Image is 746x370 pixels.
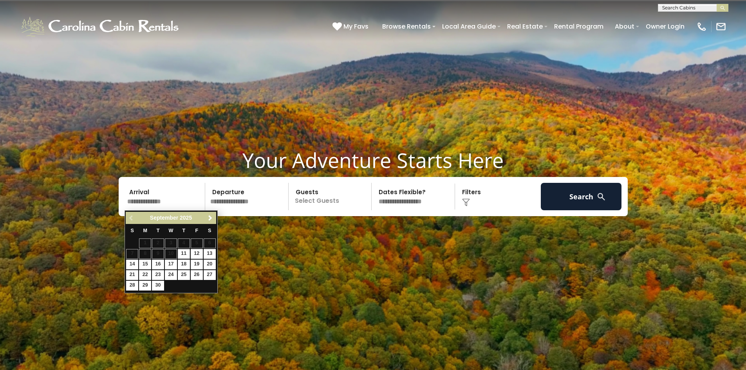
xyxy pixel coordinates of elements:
[178,260,190,269] a: 18
[332,22,370,32] a: My Favs
[550,20,607,33] a: Rental Program
[139,260,151,269] a: 15
[169,228,173,233] span: Wednesday
[611,20,638,33] a: About
[6,148,740,172] h1: Your Adventure Starts Here
[208,228,211,233] span: Saturday
[152,281,164,291] a: 30
[696,21,707,32] img: phone-regular-white.png
[438,20,500,33] a: Local Area Guide
[343,22,368,31] span: My Favs
[191,249,203,259] a: 12
[126,260,138,269] a: 14
[207,215,213,221] span: Next
[204,249,216,259] a: 13
[131,228,134,233] span: Sunday
[157,228,160,233] span: Tuesday
[152,270,164,280] a: 23
[204,260,216,269] a: 20
[152,260,164,269] a: 16
[191,270,203,280] a: 26
[139,281,151,291] a: 29
[195,228,198,233] span: Friday
[378,20,435,33] a: Browse Rentals
[462,199,470,206] img: filter--v1.png
[291,183,372,210] p: Select Guests
[150,215,178,221] span: September
[180,215,192,221] span: 2025
[20,15,182,38] img: White-1-1-2.png
[596,192,606,202] img: search-regular-white.png
[541,183,622,210] button: Search
[206,213,215,223] a: Next
[182,228,186,233] span: Thursday
[139,270,151,280] a: 22
[165,270,177,280] a: 24
[503,20,547,33] a: Real Estate
[126,281,138,291] a: 28
[178,249,190,259] a: 11
[126,270,138,280] a: 21
[178,270,190,280] a: 25
[143,228,147,233] span: Monday
[642,20,688,33] a: Owner Login
[715,21,726,32] img: mail-regular-white.png
[204,270,216,280] a: 27
[165,260,177,269] a: 17
[191,260,203,269] a: 19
